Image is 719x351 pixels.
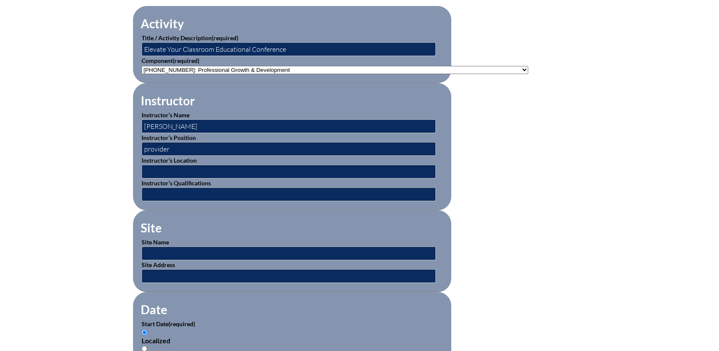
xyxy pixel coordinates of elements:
[142,320,195,327] label: Start Date
[212,34,238,42] span: (required)
[173,57,199,64] span: (required)
[142,238,169,246] label: Site Name
[142,179,211,187] label: Instructor’s Qualifications
[142,261,175,268] label: Site Address
[142,111,189,119] label: Instructor’s Name
[142,336,443,345] div: Localized
[142,66,528,74] select: activity_component[data][]
[142,57,199,64] label: Component
[142,34,238,42] label: Title / Activity Description
[142,134,196,141] label: Instructor’s Position
[140,93,195,108] legend: Instructor
[140,16,185,31] legend: Activity
[140,302,168,317] legend: Date
[142,157,197,164] label: Instructor’s Location
[169,320,195,327] span: (required)
[142,330,147,335] input: Localized
[140,220,163,235] legend: Site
